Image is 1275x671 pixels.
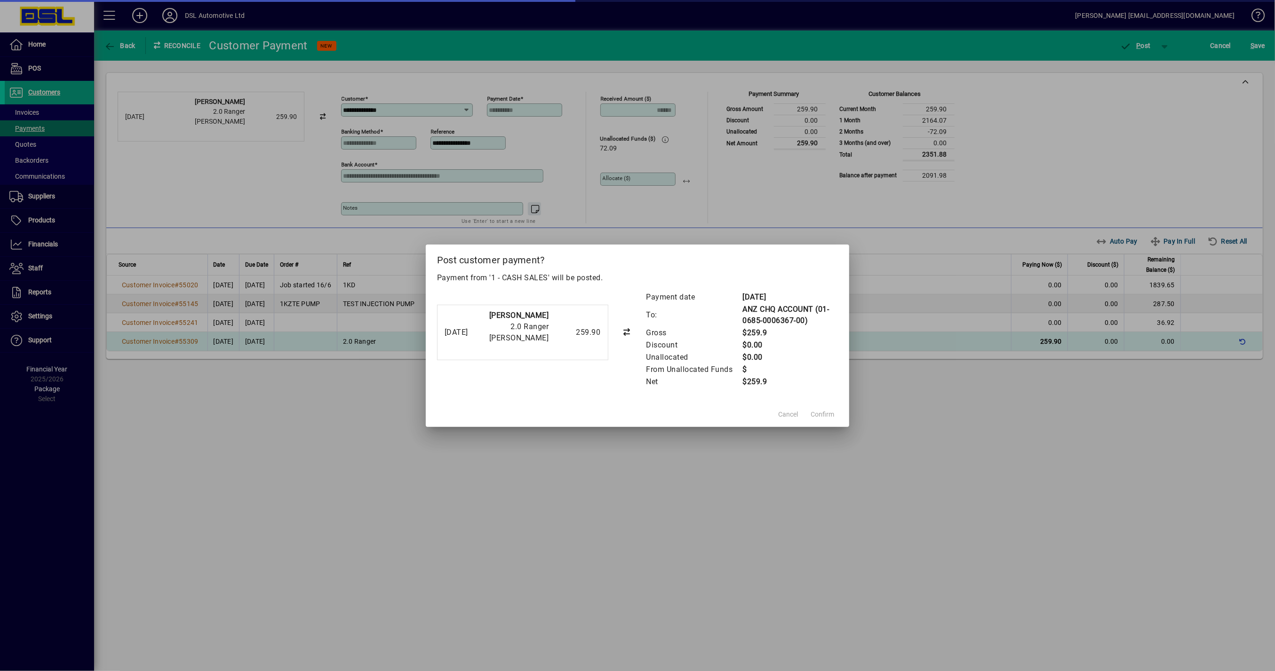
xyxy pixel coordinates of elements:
[742,327,838,339] td: $259.9
[646,339,742,351] td: Discount
[426,245,849,272] h2: Post customer payment?
[742,291,838,303] td: [DATE]
[646,291,742,303] td: Payment date
[742,339,838,351] td: $0.00
[489,322,549,342] span: 2.0 Ranger [PERSON_NAME]
[554,327,601,338] div: 259.90
[742,376,838,388] td: $259.9
[445,327,471,338] div: [DATE]
[742,351,838,363] td: $0.00
[646,303,742,327] td: To:
[489,311,549,320] strong: [PERSON_NAME]
[742,303,838,327] td: ANZ CHQ ACCOUNT (01-0685-0006367-00)
[646,376,742,388] td: Net
[646,327,742,339] td: Gross
[437,272,838,284] p: Payment from '1 - CASH SALES' will be posted.
[742,363,838,376] td: $
[646,351,742,363] td: Unallocated
[646,363,742,376] td: From Unallocated Funds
